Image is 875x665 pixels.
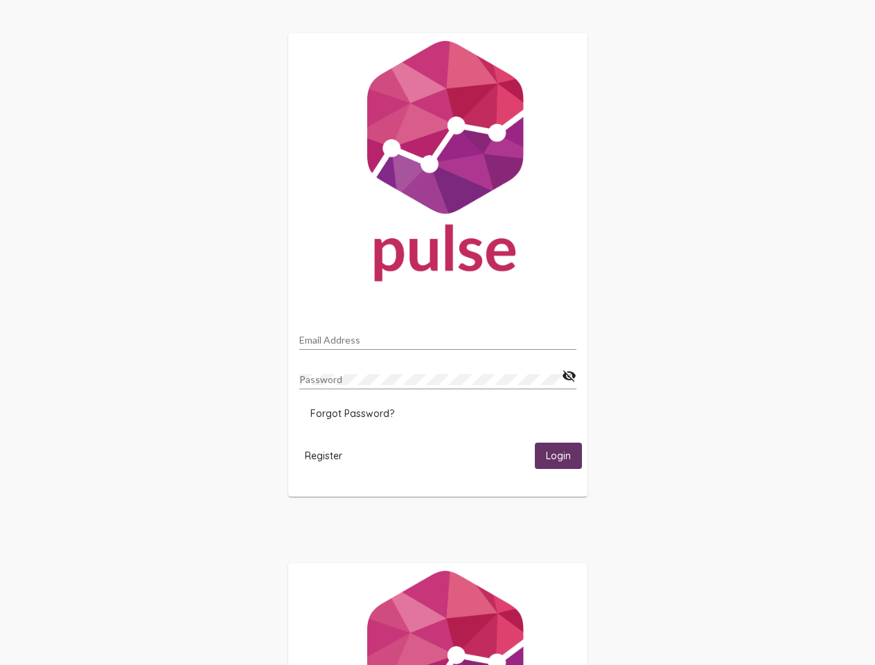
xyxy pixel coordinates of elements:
button: Register [294,443,353,468]
button: Login [535,443,582,468]
img: Pulse For Good Logo [288,33,587,295]
button: Forgot Password? [299,401,405,426]
span: Register [305,450,342,462]
span: Login [546,450,571,463]
span: Forgot Password? [310,407,394,420]
mat-icon: visibility_off [562,368,576,384]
